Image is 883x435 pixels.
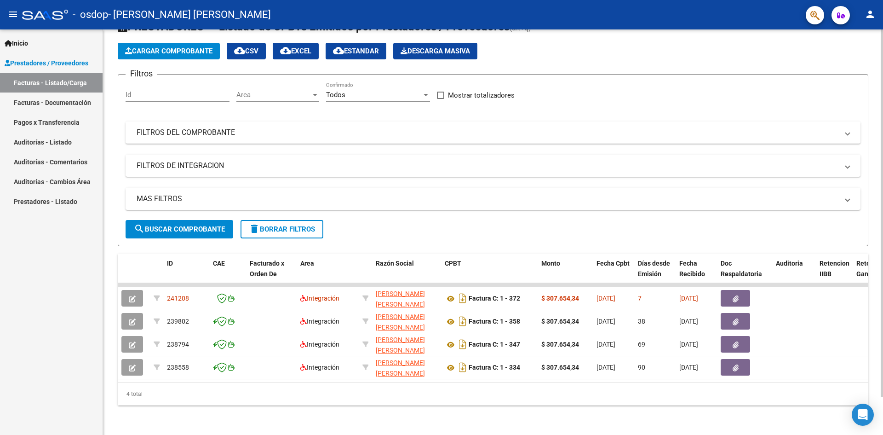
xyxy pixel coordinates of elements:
span: Integración [300,364,339,371]
span: Buscar Comprobante [134,225,225,233]
span: Inicio [5,38,28,48]
span: Facturado x Orden De [250,260,284,278]
span: - [PERSON_NAME] [PERSON_NAME] [108,5,271,25]
span: Retencion IIBB [820,260,849,278]
span: [DATE] [679,295,698,302]
mat-panel-title: FILTROS DE INTEGRACION [137,161,838,171]
strong: $ 307.654,34 [541,295,579,302]
mat-icon: cloud_download [333,45,344,56]
mat-expansion-panel-header: MAS FILTROS [126,188,860,210]
span: CSV [234,47,258,55]
app-download-masive: Descarga masiva de comprobantes (adjuntos) [393,43,477,59]
span: Días desde Emisión [638,260,670,278]
datatable-header-cell: Facturado x Orden De [246,254,297,294]
span: CAE [213,260,225,267]
i: Descargar documento [457,337,469,352]
datatable-header-cell: CPBT [441,254,538,294]
datatable-header-cell: Fecha Recibido [676,254,717,294]
span: [DATE] [596,341,615,348]
span: Monto [541,260,560,267]
mat-icon: menu [7,9,18,20]
datatable-header-cell: ID [163,254,209,294]
span: Fecha Cpbt [596,260,630,267]
datatable-header-cell: Razón Social [372,254,441,294]
span: [DATE] [679,318,698,325]
button: CSV [227,43,266,59]
strong: $ 307.654,34 [541,364,579,371]
span: 238794 [167,341,189,348]
span: [DATE] [596,318,615,325]
button: EXCEL [273,43,319,59]
button: Cargar Comprobante [118,43,220,59]
span: Auditoria [776,260,803,267]
span: 7 [638,295,642,302]
span: [DATE] [596,295,615,302]
mat-panel-title: MAS FILTROS [137,194,838,204]
span: Borrar Filtros [249,225,315,233]
span: CPBT [445,260,461,267]
span: [DATE] [596,364,615,371]
span: Doc Respaldatoria [721,260,762,278]
button: Buscar Comprobante [126,220,233,238]
span: Descarga Masiva [401,47,470,55]
span: - osdop [73,5,108,25]
span: Cargar Comprobante [125,47,212,55]
mat-panel-title: FILTROS DEL COMPROBANTE [137,128,838,138]
strong: $ 307.654,34 [541,341,579,348]
i: Descargar documento [457,314,469,329]
datatable-header-cell: Fecha Cpbt [593,254,634,294]
span: 90 [638,364,645,371]
datatable-header-cell: CAE [209,254,246,294]
datatable-header-cell: Area [297,254,359,294]
span: 238558 [167,364,189,371]
i: Descargar documento [457,291,469,306]
div: Open Intercom Messenger [852,404,874,426]
datatable-header-cell: Días desde Emisión [634,254,676,294]
span: [PERSON_NAME] [PERSON_NAME] [376,313,425,331]
i: Descargar documento [457,360,469,375]
strong: Factura C: 1 - 347 [469,341,520,348]
mat-expansion-panel-header: FILTROS DEL COMPROBANTE [126,122,860,144]
mat-icon: cloud_download [280,45,291,56]
span: Area [300,260,314,267]
div: 27376244577 [376,358,437,377]
span: [DATE] [679,364,698,371]
mat-icon: delete [249,223,260,234]
span: 69 [638,341,645,348]
span: 239802 [167,318,189,325]
button: Borrar Filtros [241,220,323,238]
mat-icon: cloud_download [234,45,245,56]
datatable-header-cell: Retencion IIBB [816,254,853,294]
div: 4 total [118,383,868,406]
button: Descarga Masiva [393,43,477,59]
strong: Factura C: 1 - 358 [469,318,520,325]
strong: Factura C: 1 - 372 [469,295,520,302]
datatable-header-cell: Doc Respaldatoria [717,254,772,294]
span: Prestadores / Proveedores [5,58,88,68]
div: 27376244577 [376,335,437,354]
button: Estandar [326,43,386,59]
datatable-header-cell: Monto [538,254,593,294]
span: Fecha Recibido [679,260,705,278]
span: Area [236,91,311,99]
h3: Filtros [126,67,157,80]
span: Integración [300,295,339,302]
div: 27376244577 [376,289,437,308]
strong: $ 307.654,34 [541,318,579,325]
span: Integración [300,341,339,348]
mat-icon: person [865,9,876,20]
span: Estandar [333,47,379,55]
span: [PERSON_NAME] [PERSON_NAME] [376,290,425,308]
div: 27376244577 [376,312,437,331]
span: Integración [300,318,339,325]
mat-icon: search [134,223,145,234]
datatable-header-cell: Auditoria [772,254,816,294]
span: [PERSON_NAME] [PERSON_NAME] [376,359,425,377]
span: Mostrar totalizadores [448,90,515,101]
span: 241208 [167,295,189,302]
mat-expansion-panel-header: FILTROS DE INTEGRACION [126,155,860,177]
span: EXCEL [280,47,311,55]
span: 38 [638,318,645,325]
span: [PERSON_NAME] [PERSON_NAME] [376,336,425,354]
span: Razón Social [376,260,414,267]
